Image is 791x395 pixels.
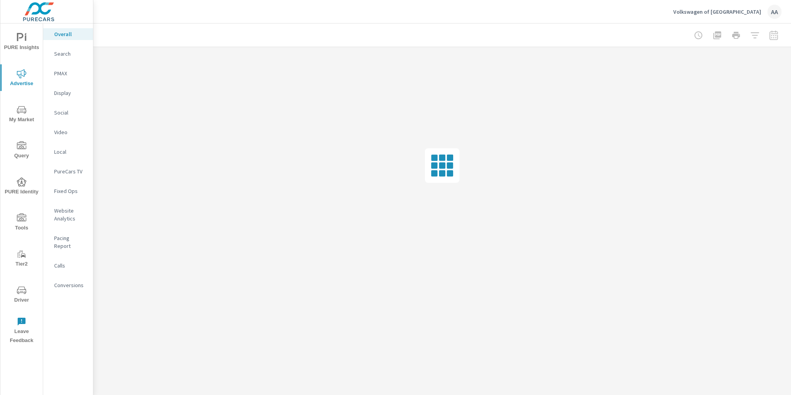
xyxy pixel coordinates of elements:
span: Leave Feedback [3,317,40,345]
div: Search [43,48,93,60]
span: Driver [3,286,40,305]
p: Website Analytics [54,207,87,222]
p: Search [54,50,87,58]
div: Overall [43,28,93,40]
div: PureCars TV [43,166,93,177]
div: Fixed Ops [43,185,93,197]
div: AA [767,5,782,19]
p: Video [54,128,87,136]
div: Conversions [43,279,93,291]
div: Calls [43,260,93,271]
p: PureCars TV [54,167,87,175]
div: Social [43,107,93,118]
div: PMAX [43,67,93,79]
p: Calls [54,262,87,269]
span: PURE Insights [3,33,40,52]
span: PURE Identity [3,177,40,197]
p: Fixed Ops [54,187,87,195]
div: Local [43,146,93,158]
div: Pacing Report [43,232,93,252]
div: Website Analytics [43,205,93,224]
span: My Market [3,105,40,124]
p: Social [54,109,87,116]
p: Local [54,148,87,156]
span: Tools [3,213,40,233]
p: Pacing Report [54,234,87,250]
p: Overall [54,30,87,38]
p: Conversions [54,281,87,289]
div: Display [43,87,93,99]
p: Volkswagen of [GEOGRAPHIC_DATA] [673,8,761,15]
p: PMAX [54,69,87,77]
span: Tier2 [3,249,40,269]
div: Video [43,126,93,138]
span: Query [3,141,40,160]
div: nav menu [0,24,43,348]
span: Advertise [3,69,40,88]
p: Display [54,89,87,97]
